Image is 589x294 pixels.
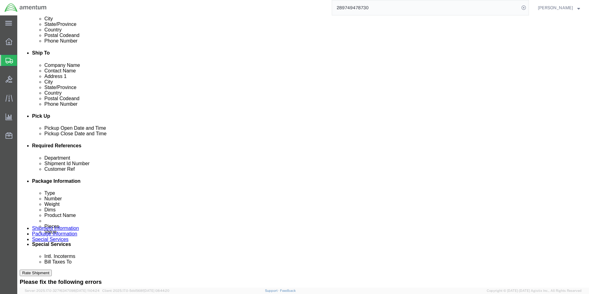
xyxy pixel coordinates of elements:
span: Server: 2025.17.0-327f6347098 [25,289,100,292]
span: [DATE] 08:44:20 [144,289,169,292]
iframe: FS Legacy Container [17,15,589,288]
input: Search for shipment number, reference number [332,0,519,15]
span: Copyright © [DATE]-[DATE] Agistix Inc., All Rights Reserved [487,288,582,293]
img: logo [4,3,47,12]
a: Feedback [280,289,296,292]
a: Support [265,289,280,292]
span: James Barragan [538,4,573,11]
span: [DATE] 11:04:24 [75,289,100,292]
button: [PERSON_NAME] [538,4,580,11]
span: Client: 2025.17.0-5dd568f [102,289,169,292]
